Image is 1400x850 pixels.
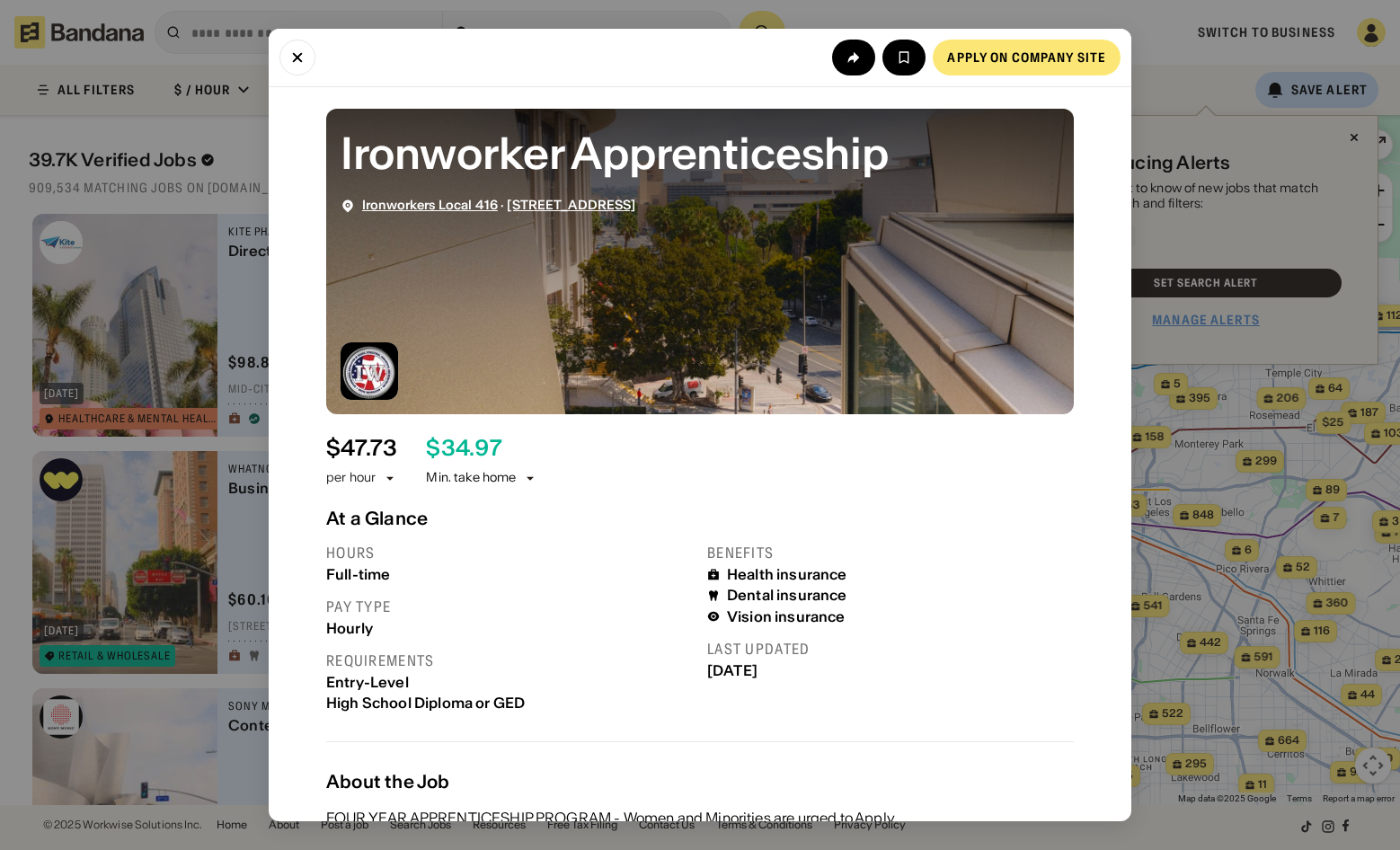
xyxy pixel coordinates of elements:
[326,674,693,691] div: Entry-Level
[707,544,1074,562] div: Benefits
[326,469,376,487] div: per hour
[326,620,693,637] div: Hourly
[426,469,537,487] div: Min. take home
[326,544,693,562] div: Hours
[947,51,1106,64] div: Apply on company site
[326,508,1074,529] div: At a Glance
[326,695,693,712] div: High School Diploma or GED
[727,587,847,604] div: Dental insurance
[933,40,1121,75] a: Apply on company site
[362,198,636,213] div: ·
[507,197,635,213] a: [STREET_ADDRESS]
[326,651,693,670] div: Requirements
[727,566,847,583] div: Health insurance
[279,40,315,75] button: Close
[326,566,693,583] div: Full-time
[362,197,498,213] a: Ironworkers Local 416
[326,436,397,462] div: $ 47.73
[341,123,1059,183] div: Ironworker Apprenticeship
[707,640,1074,659] div: Last updated
[326,807,895,828] div: FOUR YEAR APPRENTICESHIP PROGRAM - Women and Minorities are urged to Apply
[727,608,846,625] div: Vision insurance
[326,598,693,616] div: Pay type
[707,662,1074,679] div: [DATE]
[326,771,1074,792] div: About the Job
[341,342,398,400] img: Ironworkers Local 416 logo
[426,436,501,462] div: $ 34.97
